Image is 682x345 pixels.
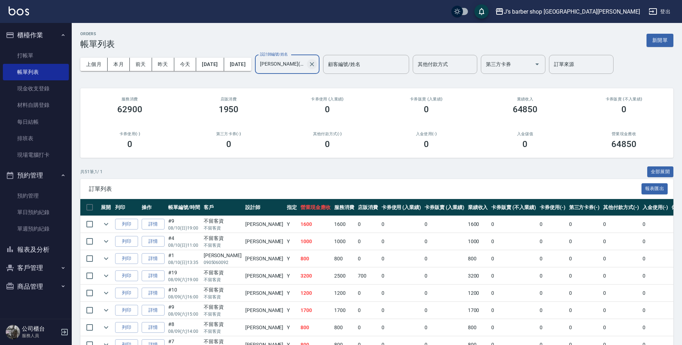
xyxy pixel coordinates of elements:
[204,217,242,225] div: 不留客資
[204,252,242,259] div: [PERSON_NAME]
[243,250,285,267] td: [PERSON_NAME]
[115,253,138,264] button: 列印
[152,58,174,71] button: 昨天
[356,216,380,233] td: 0
[538,302,567,319] td: 0
[243,199,285,216] th: 設計師
[115,219,138,230] button: 列印
[108,58,130,71] button: 本月
[101,219,112,230] button: expand row
[641,185,668,192] a: 報表匯出
[601,250,641,267] td: 0
[174,58,196,71] button: 今天
[380,285,423,302] td: 0
[89,185,641,193] span: 訂單列表
[113,199,140,216] th: 列印
[567,302,602,319] td: 0
[3,240,69,259] button: 報表及分析
[466,268,490,284] td: 3200
[385,132,467,136] h2: 入金使用(-)
[80,39,115,49] h3: 帳單列表
[115,322,138,333] button: 列印
[423,233,466,250] td: 0
[504,7,640,16] div: J’s barber shop [GEOGRAPHIC_DATA][PERSON_NAME]
[380,319,423,336] td: 0
[101,322,112,333] button: expand row
[380,268,423,284] td: 0
[423,319,466,336] td: 0
[423,250,466,267] td: 0
[204,235,242,242] div: 不留客資
[299,199,332,216] th: 營業現金應收
[538,216,567,233] td: 0
[130,58,152,71] button: 前天
[538,250,567,267] td: 0
[621,104,626,114] h3: 0
[299,302,332,319] td: 1700
[6,325,20,339] img: Person
[243,268,285,284] td: [PERSON_NAME]
[142,219,165,230] a: 詳情
[466,319,490,336] td: 800
[492,4,643,19] button: J’s barber shop [GEOGRAPHIC_DATA][PERSON_NAME]
[489,199,537,216] th: 卡券販賣 (不入業績)
[166,268,202,284] td: #19
[3,64,69,80] a: 帳單列表
[601,216,641,233] td: 0
[307,59,317,69] button: Clear
[22,332,58,339] p: 服務人員
[166,302,202,319] td: #9
[647,166,674,178] button: 全部展開
[115,236,138,247] button: 列印
[168,277,200,283] p: 08/09 (六) 19:00
[356,250,380,267] td: 0
[204,328,242,335] p: 不留客資
[204,242,242,249] p: 不留客資
[243,319,285,336] td: [PERSON_NAME]
[3,114,69,130] a: 每日結帳
[204,286,242,294] div: 不留客資
[423,285,466,302] td: 0
[101,270,112,281] button: expand row
[80,58,108,71] button: 上個月
[423,268,466,284] td: 0
[380,199,423,216] th: 卡券使用 (入業績)
[332,216,356,233] td: 1600
[325,139,330,149] h3: 0
[3,166,69,185] button: 預約管理
[168,311,200,317] p: 08/09 (六) 15:00
[356,268,380,284] td: 700
[538,268,567,284] td: 0
[424,104,429,114] h3: 0
[196,58,224,71] button: [DATE]
[647,37,673,43] a: 新開單
[332,319,356,336] td: 800
[243,216,285,233] td: [PERSON_NAME]
[101,288,112,298] button: expand row
[601,302,641,319] td: 0
[168,259,200,266] p: 08/10 (日) 13:35
[3,147,69,163] a: 現場電腦打卡
[204,303,242,311] div: 不留客資
[9,6,29,15] img: Logo
[567,319,602,336] td: 0
[168,328,200,335] p: 08/09 (六) 14:00
[647,34,673,47] button: 新開單
[538,285,567,302] td: 0
[567,199,602,216] th: 第三方卡券(-)
[99,199,113,216] th: 展開
[356,319,380,336] td: 0
[522,139,527,149] h3: 0
[202,199,243,216] th: 客戶
[101,253,112,264] button: expand row
[285,302,299,319] td: Y
[466,250,490,267] td: 800
[489,250,537,267] td: 0
[285,319,299,336] td: Y
[285,216,299,233] td: Y
[466,216,490,233] td: 1600
[115,288,138,299] button: 列印
[127,139,132,149] h3: 0
[474,4,489,19] button: save
[22,325,58,332] h5: 公司櫃台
